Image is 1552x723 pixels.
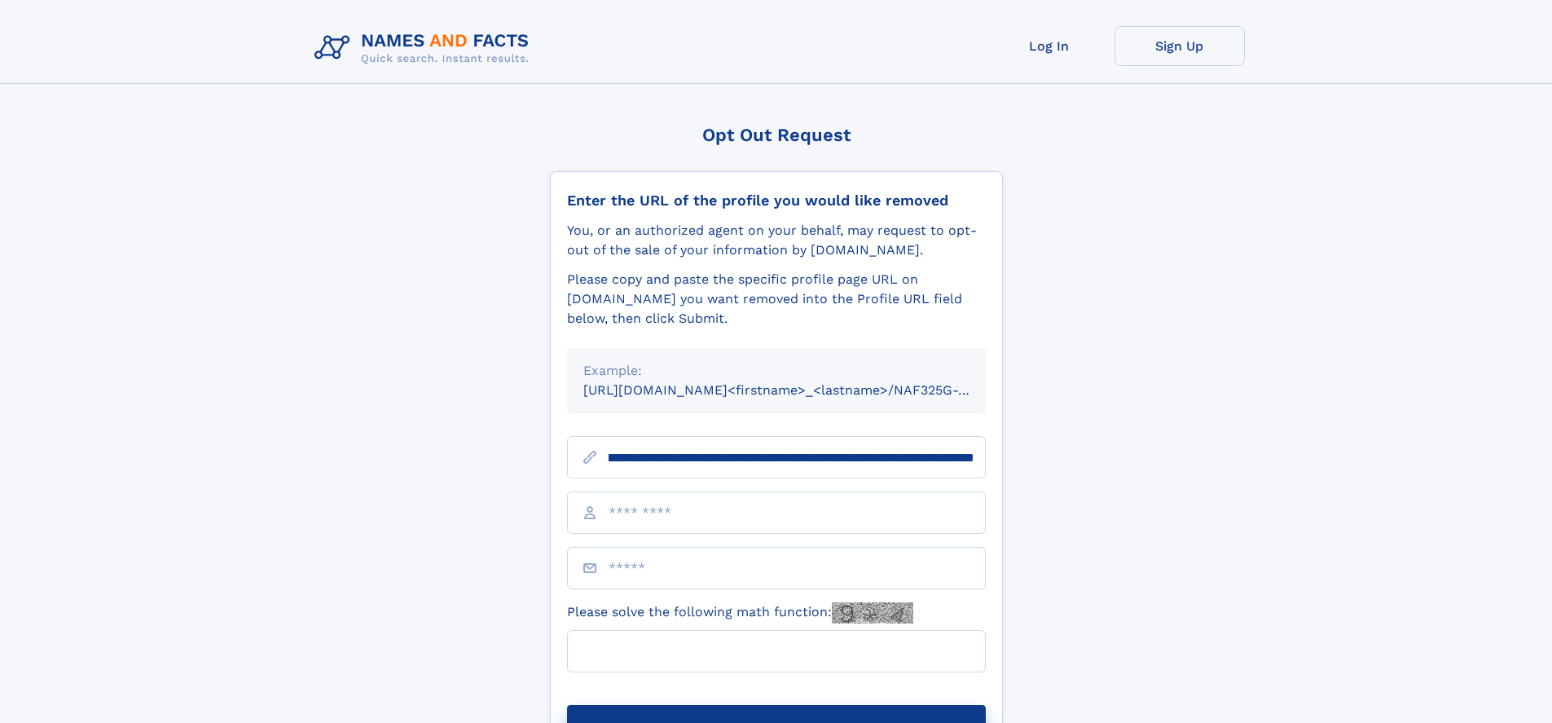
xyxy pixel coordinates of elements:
[308,26,543,70] img: Logo Names and Facts
[1115,26,1245,66] a: Sign Up
[984,26,1115,66] a: Log In
[583,361,969,381] div: Example:
[567,221,986,260] div: You, or an authorized agent on your behalf, may request to opt-out of the sale of your informatio...
[567,270,986,328] div: Please copy and paste the specific profile page URL on [DOMAIN_NAME] you want removed into the Pr...
[583,382,1017,398] small: [URL][DOMAIN_NAME]<firstname>_<lastname>/NAF325G-xxxxxxxx
[550,125,1003,145] div: Opt Out Request
[567,192,986,209] div: Enter the URL of the profile you would like removed
[567,602,913,624] label: Please solve the following math function:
